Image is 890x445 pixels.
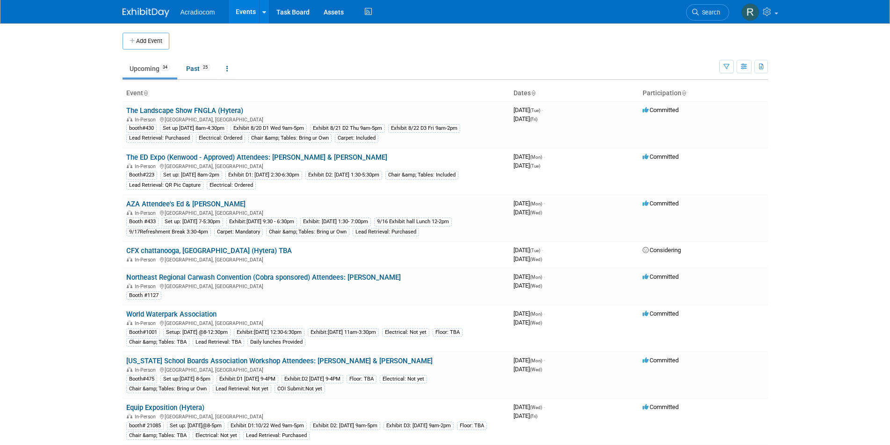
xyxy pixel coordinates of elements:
[282,375,343,383] div: Exhibit:D2 [DATE] 9-4PM
[335,134,378,142] div: Carpet: Included
[126,106,243,115] a: The Landscape Show FNGLA (Hytera)
[530,108,540,113] span: (Tue)
[382,328,429,337] div: Electrical: Not yet
[179,60,217,78] a: Past25
[196,134,245,142] div: Electrical: Ordered
[457,422,487,430] div: Floor: TBA
[135,283,159,290] span: In-Person
[127,257,132,261] img: In-Person Event
[530,311,542,317] span: (Mon)
[643,403,679,410] span: Committed
[126,162,506,170] div: [GEOGRAPHIC_DATA], [GEOGRAPHIC_DATA]
[127,320,132,325] img: In-Person Event
[310,124,385,133] div: Exhibit 8/21 D2 Thu 9am-5pm
[543,403,545,410] span: -
[643,153,679,160] span: Committed
[542,106,543,113] span: -
[514,319,542,326] span: [DATE]
[126,291,161,300] div: Booth #1127
[543,200,545,207] span: -
[123,60,177,78] a: Upcoming34
[514,153,545,160] span: [DATE]
[383,422,454,430] div: Exhibit D3: [DATE] 9am-2pm
[643,357,679,364] span: Committed
[207,181,256,190] div: Electrical: Ordered
[514,209,542,216] span: [DATE]
[530,358,542,363] span: (Mon)
[543,310,545,317] span: -
[699,9,720,16] span: Search
[126,115,506,123] div: [GEOGRAPHIC_DATA], [GEOGRAPHIC_DATA]
[126,328,160,337] div: Booth#1001
[126,431,189,440] div: Chair &amp; Tables: TBA
[126,134,193,142] div: Lead Retrieval: Purchased
[530,257,542,262] span: (Wed)
[514,282,542,289] span: [DATE]
[160,124,227,133] div: Set up [DATE] 8am-4:30pm
[126,403,204,412] a: Equip Exposition (Hytera)
[163,328,231,337] div: Setup: [DATE] @8-12:30pm
[126,319,506,326] div: [GEOGRAPHIC_DATA], [GEOGRAPHIC_DATA]
[530,163,540,169] span: (Tue)
[514,115,537,122] span: [DATE]
[126,338,189,346] div: Chair &amp; Tables: TBA
[193,431,240,440] div: Electrical: Not yet
[135,414,159,420] span: In-Person
[741,3,759,21] img: Ronald Tralle
[530,367,542,372] span: (Wed)
[388,124,460,133] div: Exhibit 8/22 D3 Fri 9am-2pm
[543,357,545,364] span: -
[135,257,159,263] span: In-Person
[247,338,305,346] div: Daily lunches Provided
[514,162,540,169] span: [DATE]
[530,201,542,206] span: (Mon)
[510,85,639,101] th: Dates
[243,431,310,440] div: Lead Retrieval: Purchased
[266,228,349,236] div: Chair &amp; Tables: Bring ur Own
[126,273,401,282] a: Northeast Regional Carwash Convention (Cobra sponsored) Attendees: [PERSON_NAME]
[308,328,379,337] div: Exhibit:[DATE] 11am-3:30pm
[300,218,371,226] div: Exhibit: [DATE] 1:30- 7:00pm
[181,8,215,16] span: Acradiocom
[681,89,686,97] a: Sort by Participation Type
[514,273,545,280] span: [DATE]
[514,366,542,373] span: [DATE]
[433,328,463,337] div: Floor: TBA
[214,228,263,236] div: Carpet: Mandatory
[126,422,164,430] div: booth# 21085
[530,275,542,280] span: (Mon)
[126,124,157,133] div: booth#430
[126,228,211,236] div: 9/17Refreshment Break 3:30-4pm
[530,414,537,419] span: (Fri)
[193,338,244,346] div: Lead Retrieval: TBA
[126,153,387,162] a: The ED Expo (Kenwood - Approved) Attendees: [PERSON_NAME] & [PERSON_NAME]
[347,375,376,383] div: Floor: TBA
[135,117,159,123] span: In-Person
[380,375,427,383] div: Electrical: Not yet
[514,357,545,364] span: [DATE]
[126,357,433,365] a: [US_STATE] School Boards Association Workshop Attendees: [PERSON_NAME] & [PERSON_NAME]
[135,367,159,373] span: In-Person
[127,210,132,215] img: In-Person Event
[514,412,537,419] span: [DATE]
[126,247,292,255] a: CFX chattanooga, [GEOGRAPHIC_DATA] (Hytera) TBA
[530,155,542,160] span: (Mon)
[231,124,307,133] div: Exhibit 8/20 D1 Wed 9am-5pm
[305,171,382,179] div: Exhibit D2: [DATE] 1:30-5:30pm
[126,366,506,373] div: [GEOGRAPHIC_DATA], [GEOGRAPHIC_DATA]
[225,171,302,179] div: Exhibit D1: [DATE] 2:30-6:30pm
[127,414,132,418] img: In-Person Event
[514,200,545,207] span: [DATE]
[514,403,545,410] span: [DATE]
[542,247,543,254] span: -
[514,255,542,262] span: [DATE]
[126,282,506,290] div: [GEOGRAPHIC_DATA], [GEOGRAPHIC_DATA]
[123,8,169,17] img: ExhibitDay
[275,385,325,393] div: COI Submit:Not yet
[374,218,452,226] div: 9/16 Exhibit hall Lunch 12-2pm
[123,33,169,49] button: Add Event
[126,200,246,208] a: AZA Attendee's Ed & [PERSON_NAME]
[530,320,542,325] span: (Wed)
[353,228,419,236] div: Lead Retrieval: Purchased
[126,218,159,226] div: Booth #433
